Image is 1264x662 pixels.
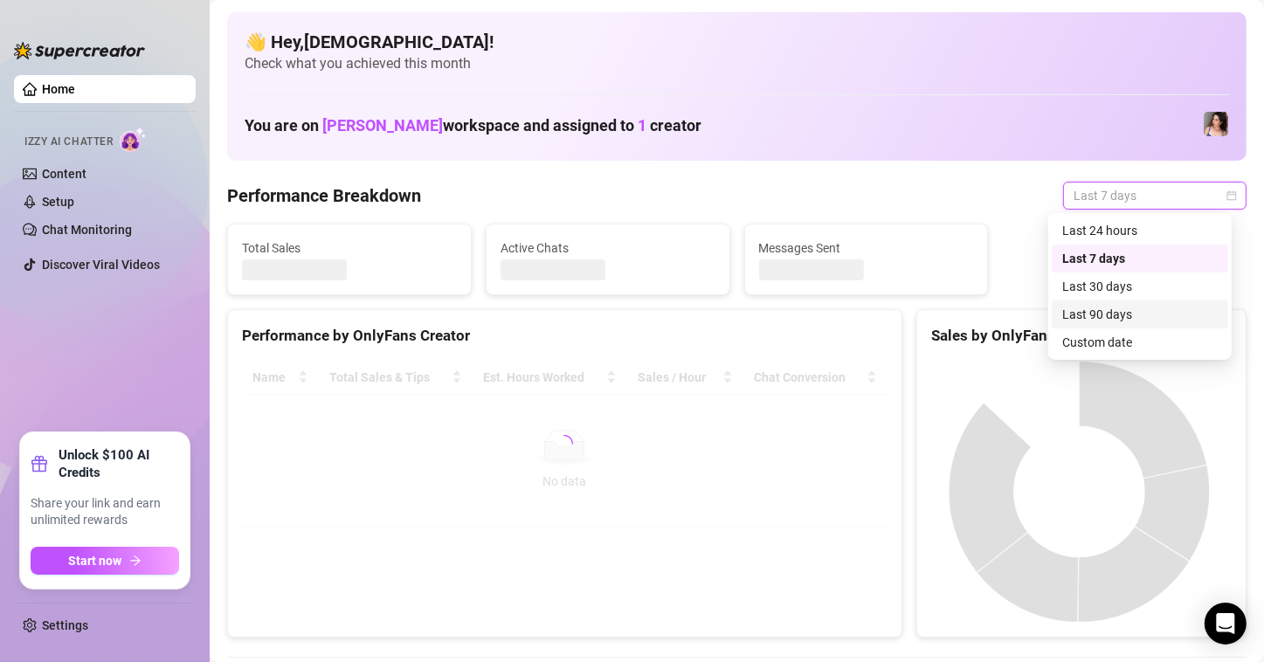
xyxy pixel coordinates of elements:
[1052,272,1228,300] div: Last 30 days
[1204,112,1228,136] img: Lauren
[42,167,86,181] a: Content
[69,554,122,568] span: Start now
[31,495,179,529] span: Share your link and earn unlimited rewards
[1052,300,1228,328] div: Last 90 days
[31,547,179,575] button: Start nowarrow-right
[1074,183,1236,209] span: Last 7 days
[1226,190,1237,201] span: calendar
[1062,221,1218,240] div: Last 24 hours
[1205,603,1247,645] div: Open Intercom Messenger
[245,30,1229,54] h4: 👋 Hey, [DEMOGRAPHIC_DATA] !
[1062,277,1218,296] div: Last 30 days
[931,324,1232,348] div: Sales by OnlyFans Creator
[42,82,75,96] a: Home
[322,116,443,134] span: [PERSON_NAME]
[1052,217,1228,245] div: Last 24 hours
[59,446,179,481] strong: Unlock $100 AI Credits
[1062,249,1218,268] div: Last 7 days
[227,183,421,208] h4: Performance Breakdown
[42,195,74,209] a: Setup
[129,555,142,567] span: arrow-right
[759,238,974,258] span: Messages Sent
[1052,245,1228,272] div: Last 7 days
[242,324,888,348] div: Performance by OnlyFans Creator
[501,238,715,258] span: Active Chats
[1062,333,1218,352] div: Custom date
[31,455,48,472] span: gift
[1052,328,1228,356] div: Custom date
[42,258,160,272] a: Discover Viral Videos
[245,54,1229,73] span: Check what you achieved this month
[42,618,88,632] a: Settings
[14,42,145,59] img: logo-BBDzfeDw.svg
[242,238,457,258] span: Total Sales
[42,223,132,237] a: Chat Monitoring
[554,433,575,454] span: loading
[638,116,646,134] span: 1
[1062,305,1218,324] div: Last 90 days
[24,134,113,150] span: Izzy AI Chatter
[120,127,147,152] img: AI Chatter
[245,116,701,135] h1: You are on workspace and assigned to creator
